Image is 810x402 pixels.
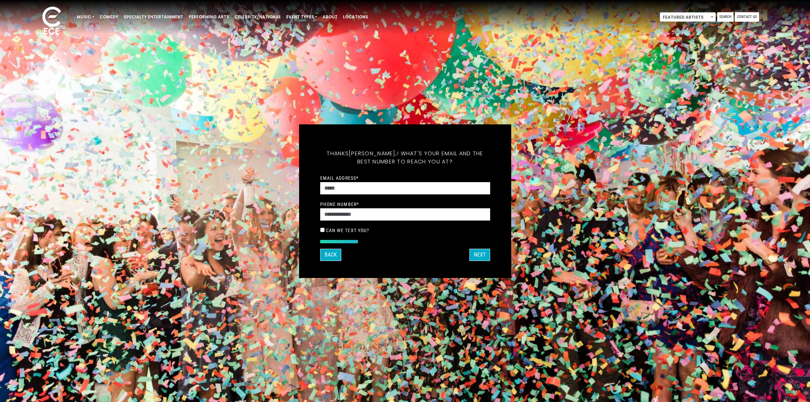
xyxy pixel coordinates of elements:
a: About [320,11,340,23]
label: Phone Number [320,201,359,207]
button: Back [320,249,341,261]
label: Email Address [320,175,359,181]
label: Can we text you? [326,227,369,233]
a: Search [717,12,734,22]
span: Featured Artists [660,13,716,22]
span: Featured Artists [660,12,716,22]
a: Celebrity/National [232,11,283,23]
a: Event Types [283,11,320,23]
span: [PERSON_NAME], [349,150,397,157]
img: ece_new_logo_whitev2-1.png [35,5,69,38]
button: Next [469,249,490,261]
a: Contact Us [735,12,759,22]
h5: Thanks ! What's your email and the best number to reach you at? [320,141,490,174]
a: Performing Arts [186,11,232,23]
a: Comedy [97,11,121,23]
a: Specialty Entertainment [121,11,186,23]
a: Music [74,11,97,23]
a: Locations [340,11,371,23]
